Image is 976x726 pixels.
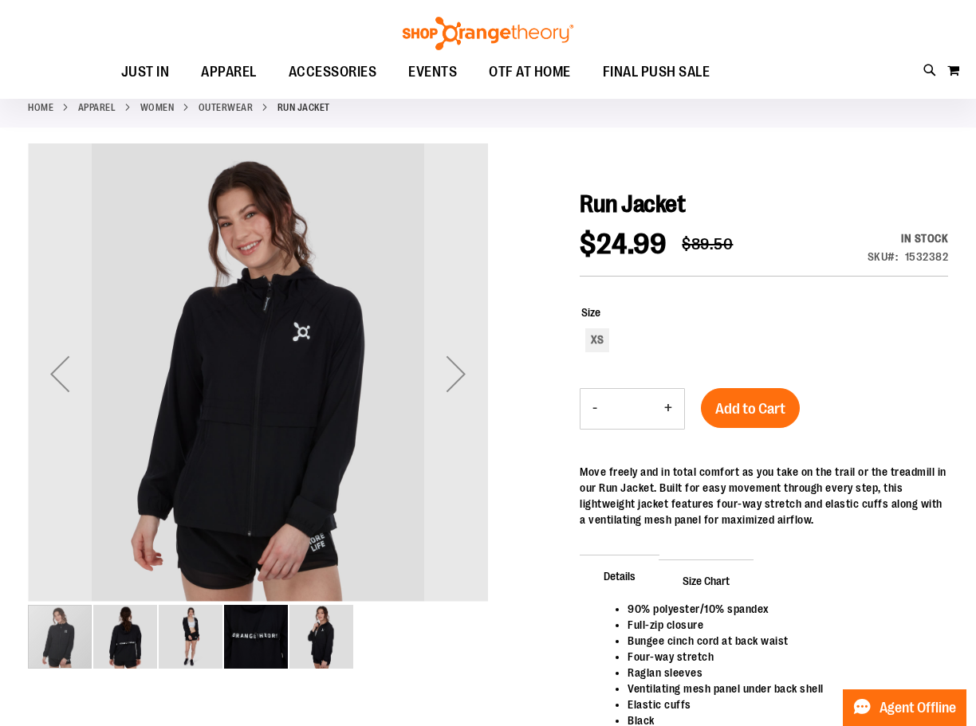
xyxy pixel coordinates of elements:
[609,390,652,428] input: Product quantity
[580,190,685,218] span: Run Jacket
[93,605,157,669] img: Alternate image #1 for 1532382
[28,143,92,603] div: Previous
[585,328,609,352] div: XS
[289,54,377,90] span: ACCESSORIES
[28,603,93,670] div: image 1 of 5
[905,249,949,265] div: 1532382
[701,388,800,428] button: Add to Cart
[581,306,600,319] span: Size
[868,230,949,246] div: Availability
[159,605,222,669] img: Alternate image #2 for 1532382
[78,100,116,115] a: APPAREL
[628,633,932,649] li: Bungee cinch cord at back waist
[28,141,488,601] img: Product image for Run Jacket
[580,555,659,596] span: Details
[580,464,948,528] div: Move freely and in total comfort as you take on the trail or the treadmill in our Run Jacket. Bui...
[603,54,710,90] span: FINAL PUSH SALE
[289,603,353,670] div: image 5 of 5
[201,54,257,90] span: APPAREL
[28,143,488,603] div: Product image for Run Jacket
[843,689,966,726] button: Agent Offline
[628,681,932,697] li: Ventilating mesh panel under back shell
[400,17,576,50] img: Shop Orangetheory
[628,649,932,665] li: Four-way stretch
[715,400,785,418] span: Add to Cart
[628,601,932,617] li: 90% polyester/10% spandex
[289,605,353,669] img: Alternate image #4 for 1532382
[121,54,170,90] span: JUST IN
[659,559,754,601] span: Size Chart
[140,100,175,115] a: WOMEN
[489,54,571,90] span: OTF AT HOME
[277,100,330,115] strong: Run Jacket
[628,617,932,633] li: Full-zip closure
[628,697,932,712] li: Elastic cuffs
[682,235,733,253] span: $89.50
[580,228,666,261] span: $24.99
[424,143,488,603] div: Next
[580,389,609,429] button: Decrease product quantity
[28,100,53,115] a: Home
[408,54,457,90] span: EVENTS
[199,100,254,115] a: Outerwear
[868,250,899,263] strong: SKU
[628,665,932,681] li: Raglan sleeves
[868,230,949,246] div: In stock
[159,603,224,670] div: image 3 of 5
[652,389,684,429] button: Increase product quantity
[224,605,288,669] img: Alternate image #3 for 1532382
[224,603,289,670] div: image 4 of 5
[93,603,159,670] div: image 2 of 5
[880,700,956,716] span: Agent Offline
[28,143,488,670] div: carousel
